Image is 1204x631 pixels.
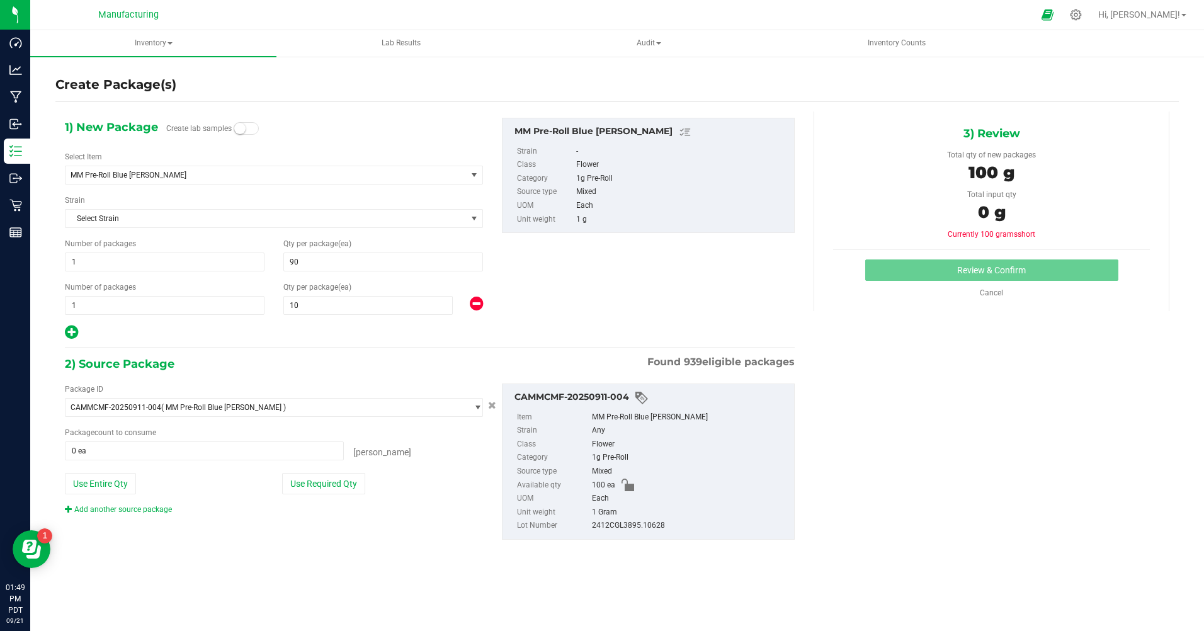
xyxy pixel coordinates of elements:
span: Select Strain [65,210,467,227]
span: MM Pre-Roll Blue [PERSON_NAME] [71,171,446,179]
a: Inventory [30,30,276,57]
span: Inventory Counts [851,38,943,48]
a: Audit [526,30,772,57]
div: 1 g [576,213,788,227]
div: 1g Pre-Roll [576,172,788,186]
div: MM Pre-Roll Blue Runtz [514,125,788,140]
label: Strain [517,424,589,438]
span: 100 g [968,162,1014,183]
span: ( MM Pre-Roll Blue [PERSON_NAME] ) [161,403,286,412]
label: Source type [517,185,574,199]
input: 1 [65,253,264,271]
label: Create lab samples [166,119,232,138]
label: Class [517,438,589,452]
p: 01:49 PM PDT [6,582,25,616]
span: Audit [526,31,771,56]
inline-svg: Inbound [9,118,22,130]
button: Review & Confirm [865,259,1118,281]
label: Strain [517,145,574,159]
label: Unit weight [517,213,574,227]
span: Found eligible packages [647,355,795,370]
span: 1) New Package [65,118,158,137]
div: Any [592,424,788,438]
span: Add new output [65,331,78,339]
label: Source type [517,465,589,479]
span: Open Ecommerce Menu [1033,3,1062,27]
span: 3) Review [963,124,1020,143]
label: UOM [517,199,574,213]
span: select [467,210,482,227]
span: Number of packages [65,283,136,292]
span: count [94,428,114,437]
label: Available qty [517,479,589,492]
span: Qty per package [283,283,351,292]
span: Package ID [65,385,103,394]
iframe: Resource center unread badge [37,528,52,543]
input: 0 ea [65,442,343,460]
span: CAMMCMF-20250911-004 [71,403,161,412]
span: (ea) [338,239,351,248]
label: Lot Number [517,519,589,533]
div: Mixed [592,465,788,479]
inline-svg: Manufacturing [9,91,22,103]
button: Use Entire Qty [65,473,136,494]
label: Item [517,411,589,424]
inline-svg: Inventory [9,145,22,157]
div: Each [592,492,788,506]
span: Manufacturing [98,9,159,20]
div: Mixed [576,185,788,199]
span: 2) Source Package [65,355,174,373]
div: 1 Gram [592,506,788,520]
span: [PERSON_NAME] [353,447,411,457]
span: Total qty of new packages [947,151,1036,159]
iframe: Resource center [13,530,50,568]
span: short [1018,230,1035,239]
inline-svg: Retail [9,199,22,212]
span: Total input qty [967,190,1016,199]
label: Unit weight [517,506,589,520]
h4: Create Package(s) [55,76,176,94]
span: 939 [684,356,702,368]
span: 100 ea [592,479,615,492]
span: Hi, [PERSON_NAME]! [1098,9,1180,20]
a: Cancel [980,288,1003,297]
a: Inventory Counts [773,30,1019,57]
p: 09/21 [6,616,25,625]
div: Each [576,199,788,213]
input: 10 [284,297,452,314]
span: Currently 100 grams [948,230,1035,239]
div: Flower [592,438,788,452]
inline-svg: Outbound [9,172,22,185]
input: 90 [284,253,482,271]
inline-svg: Reports [9,226,22,239]
span: Remove output [470,296,483,312]
a: Add another source package [65,505,172,514]
div: MM Pre-Roll Blue [PERSON_NAME] [592,411,788,424]
span: Number of packages [65,239,136,248]
span: Package to consume [65,428,156,437]
div: CAMMCMF-20250911-004 [514,390,788,406]
button: Use Required Qty [282,473,365,494]
label: Select Item [65,151,102,162]
span: 0 g [978,202,1006,222]
label: Category [517,172,574,186]
label: Class [517,158,574,172]
inline-svg: Dashboard [9,37,22,49]
label: UOM [517,492,589,506]
div: Manage settings [1068,9,1084,21]
div: - [576,145,788,159]
span: select [467,399,482,416]
span: (ea) [338,283,351,292]
div: 1g Pre-Roll [592,451,788,465]
button: Cancel button [484,397,500,415]
label: Strain [65,195,85,206]
span: Lab Results [365,38,438,48]
div: 2412CGL3895.10628 [592,519,788,533]
div: Flower [576,158,788,172]
a: Lab Results [278,30,524,57]
label: Category [517,451,589,465]
inline-svg: Analytics [9,64,22,76]
span: Qty per package [283,239,351,248]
